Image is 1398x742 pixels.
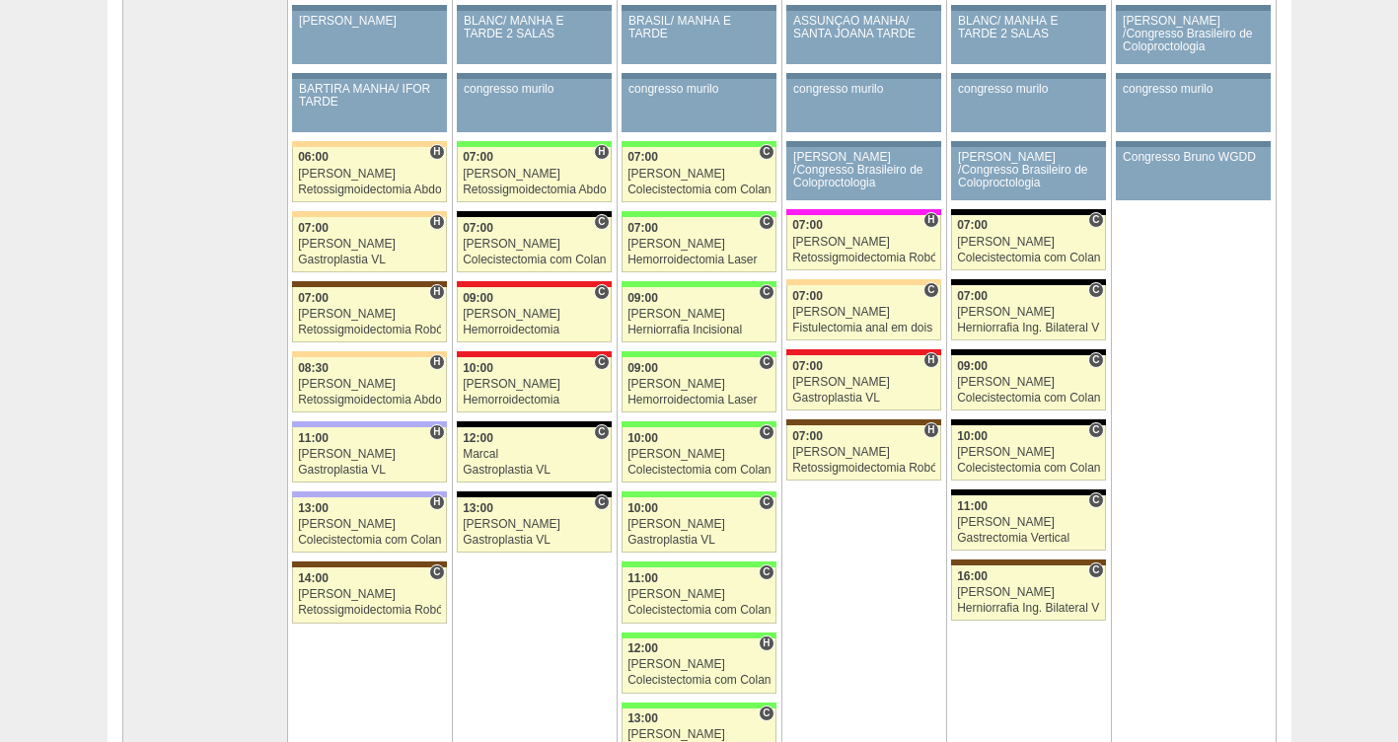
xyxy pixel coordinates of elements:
[292,281,446,287] div: Key: Santa Joana
[627,448,771,461] div: [PERSON_NAME]
[292,427,446,482] a: H 11:00 [PERSON_NAME] Gastroplastia VL
[457,491,611,497] div: Key: Blanc
[298,324,441,336] div: Retossigmoidectomia Robótica
[627,221,658,235] span: 07:00
[298,394,441,407] div: Retossigmoidectomia Abdominal VL
[951,73,1105,79] div: Key: Aviso
[627,394,771,407] div: Hemorroidectomia Laser
[627,711,658,725] span: 13:00
[463,221,493,235] span: 07:00
[1088,282,1103,298] span: Consultório
[951,141,1105,147] div: Key: Aviso
[627,238,771,251] div: [PERSON_NAME]
[622,79,775,132] a: congresso murilo
[622,427,775,482] a: C 10:00 [PERSON_NAME] Colecistectomia com Colangiografia VL
[622,211,775,217] div: Key: Brasil
[786,73,940,79] div: Key: Aviso
[951,285,1105,340] a: C 07:00 [PERSON_NAME] Herniorrafia Ing. Bilateral VL
[627,728,771,741] div: [PERSON_NAME]
[951,355,1105,410] a: C 09:00 [PERSON_NAME] Colecistectomia com Colangiografia VL
[957,236,1100,249] div: [PERSON_NAME]
[622,351,775,357] div: Key: Brasil
[786,215,940,270] a: H 07:00 [PERSON_NAME] Retossigmoidectomia Robótica
[792,446,935,459] div: [PERSON_NAME]
[1088,352,1103,368] span: Consultório
[951,147,1105,200] a: [PERSON_NAME] /Congresso Brasileiro de Coloproctologia
[457,357,611,412] a: C 10:00 [PERSON_NAME] Hemorroidectomia
[627,324,771,336] div: Herniorrafia Incisional
[786,425,940,481] a: H 07:00 [PERSON_NAME] Retossigmoidectomia Robótica
[429,564,444,580] span: Consultório
[463,184,606,196] div: Retossigmoidectomia Abdominal VL
[292,491,446,497] div: Key: Christóvão da Gama
[1116,11,1270,64] a: [PERSON_NAME] /Congresso Brasileiro de Coloproctologia
[622,638,775,694] a: H 12:00 [PERSON_NAME] Colecistectomia com Colangiografia VL
[627,378,771,391] div: [PERSON_NAME]
[463,150,493,164] span: 07:00
[292,79,446,132] a: BARTIRA MANHÃ/ IFOR TARDE
[786,141,940,147] div: Key: Aviso
[463,464,606,477] div: Gastroplastia VL
[786,419,940,425] div: Key: Santa Joana
[457,73,611,79] div: Key: Aviso
[792,289,823,303] span: 07:00
[298,464,441,477] div: Gastroplastia VL
[951,489,1105,495] div: Key: Blanc
[627,588,771,601] div: [PERSON_NAME]
[292,147,446,202] a: H 06:00 [PERSON_NAME] Retossigmoidectomia Abdominal VL
[464,83,605,96] div: congresso murilo
[298,184,441,196] div: Retossigmoidectomia Abdominal VL
[594,144,609,160] span: Hospital
[923,212,938,228] span: Hospital
[463,324,606,336] div: Hemorroidectomia
[627,534,771,547] div: Gastroplastia VL
[627,361,658,375] span: 09:00
[627,674,771,687] div: Colecistectomia com Colangiografia VL
[457,497,611,553] a: C 13:00 [PERSON_NAME] Gastroplastia VL
[957,322,1100,334] div: Herniorrafia Ing. Bilateral VL
[957,602,1100,615] div: Herniorrafia Ing. Bilateral VL
[292,287,446,342] a: H 07:00 [PERSON_NAME] Retossigmoidectomia Robótica
[457,351,611,357] div: Key: Assunção
[622,567,775,623] a: C 11:00 [PERSON_NAME] Colecistectomia com Colangiografia VL
[298,291,329,305] span: 07:00
[923,422,938,438] span: Hospital
[298,221,329,235] span: 07:00
[463,448,606,461] div: Marcal
[594,494,609,510] span: Consultório
[957,532,1100,545] div: Gastrectomia Vertical
[463,394,606,407] div: Hemorroidectomia
[1088,212,1103,228] span: Consultório
[429,354,444,370] span: Hospital
[627,641,658,655] span: 12:00
[622,561,775,567] div: Key: Brasil
[594,424,609,440] span: Consultório
[759,144,773,160] span: Consultório
[627,254,771,266] div: Hemorroidectomia Laser
[622,357,775,412] a: C 09:00 [PERSON_NAME] Hemorroidectomia Laser
[622,147,775,202] a: C 07:00 [PERSON_NAME] Colecistectomia com Colangiografia VL
[594,354,609,370] span: Consultório
[627,184,771,196] div: Colecistectomia com Colangiografia VL
[793,15,934,40] div: ASSUNÇÃO MANHÃ/ SANTA JOANA TARDE
[786,285,940,340] a: C 07:00 [PERSON_NAME] Fistulectomia anal em dois tempos
[627,168,771,181] div: [PERSON_NAME]
[429,214,444,230] span: Hospital
[292,5,446,11] div: Key: Aviso
[463,378,606,391] div: [PERSON_NAME]
[1123,83,1264,96] div: congresso murilo
[627,571,658,585] span: 11:00
[463,308,606,321] div: [PERSON_NAME]
[951,419,1105,425] div: Key: Blanc
[792,359,823,373] span: 07:00
[957,516,1100,529] div: [PERSON_NAME]
[622,73,775,79] div: Key: Aviso
[457,141,611,147] div: Key: Brasil
[1123,15,1264,54] div: [PERSON_NAME] /Congresso Brasileiro de Coloproctologia
[463,254,606,266] div: Colecistectomia com Colangiografia VL
[792,236,935,249] div: [PERSON_NAME]
[786,279,940,285] div: Key: Bartira
[957,218,988,232] span: 07:00
[298,534,441,547] div: Colecistectomia com Colangiografia VL
[464,15,605,40] div: BLANC/ MANHÃ E TARDE 2 SALAS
